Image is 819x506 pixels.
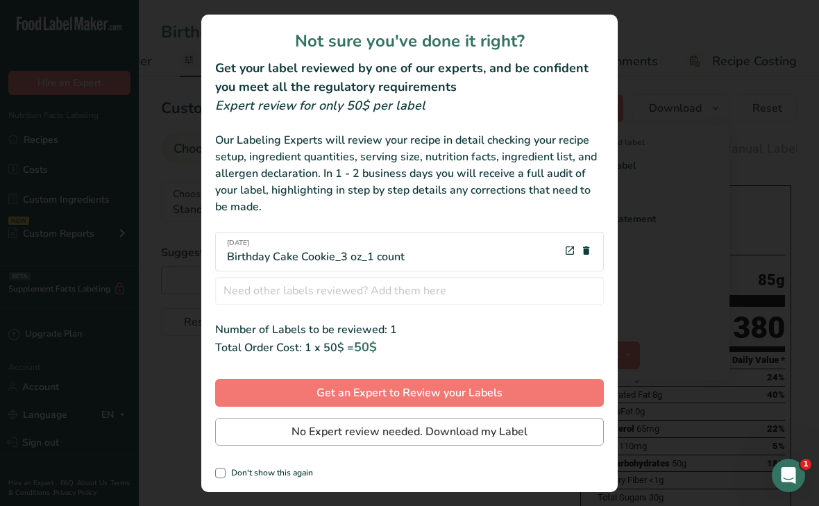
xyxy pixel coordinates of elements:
[354,339,377,355] span: 50$
[215,96,604,115] div: Expert review for only 50$ per label
[215,321,604,338] div: Number of Labels to be reviewed: 1
[226,468,313,478] span: Don't show this again
[800,459,811,470] span: 1
[316,385,503,401] span: Get an Expert to Review your Labels
[215,379,604,407] button: Get an Expert to Review your Labels
[215,338,604,357] div: Total Order Cost: 1 x 50$ =
[772,459,805,492] iframe: Intercom live chat
[215,59,604,96] h2: Get your label reviewed by one of our experts, and be confident you meet all the regulatory requi...
[215,418,604,446] button: No Expert review needed. Download my Label
[215,132,604,215] div: Our Labeling Experts will review your recipe in detail checking your recipe setup, ingredient qua...
[227,238,405,248] span: [DATE]
[227,238,405,265] div: Birthday Cake Cookie_3 oz_1 count
[292,423,527,440] span: No Expert review needed. Download my Label
[215,28,604,53] h1: Not sure you've done it right?
[215,277,604,305] input: Need other labels reviewed? Add them here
